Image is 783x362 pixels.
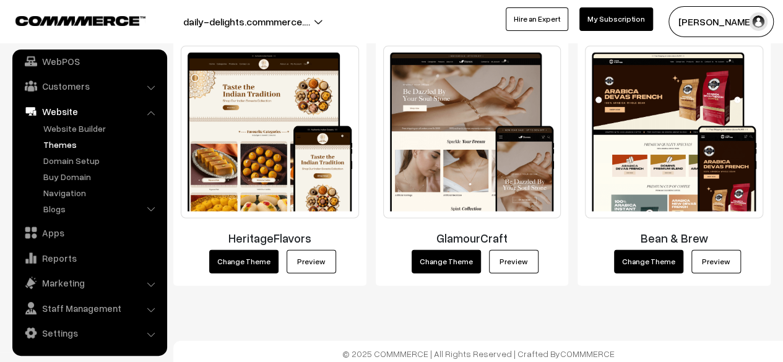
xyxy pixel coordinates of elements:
[383,231,561,245] h3: GlamourCraft
[506,7,568,31] a: Hire an Expert
[15,297,163,319] a: Staff Management
[749,12,768,31] img: user
[15,75,163,97] a: Customers
[15,247,163,269] a: Reports
[15,100,163,123] a: Website
[209,250,279,274] button: Change Theme
[40,122,163,135] a: Website Builder
[691,250,741,274] a: Preview
[15,16,145,25] img: COMMMERCE
[614,250,683,274] button: Change Theme
[40,138,163,151] a: Themes
[15,12,124,27] a: COMMMERCE
[579,7,653,31] a: My Subscription
[287,250,336,274] a: Preview
[181,231,359,245] h3: HeritageFlavors
[15,272,163,294] a: Marketing
[15,322,163,344] a: Settings
[412,250,481,274] button: Change Theme
[383,46,561,218] img: GlamourCraft
[40,202,163,215] a: Blogs
[140,6,353,37] button: daily-delights.commmerce.…
[40,170,163,183] a: Buy Domain
[585,46,763,218] img: Bean & Brew
[40,186,163,199] a: Navigation
[489,250,539,274] a: Preview
[40,154,163,167] a: Domain Setup
[15,50,163,72] a: WebPOS
[560,348,615,359] a: COMMMERCE
[668,6,774,37] button: [PERSON_NAME]…
[585,231,763,245] h3: Bean & Brew
[181,46,359,218] img: HeritageFlavors
[15,222,163,244] a: Apps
